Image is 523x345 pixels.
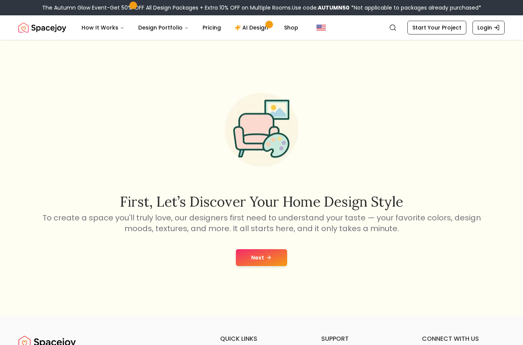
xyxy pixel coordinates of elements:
[220,334,303,343] h6: quick links
[278,20,304,35] a: Shop
[18,20,66,35] a: Spacejoy
[350,4,481,11] span: *Not applicable to packages already purchased*
[41,194,482,209] h2: First, let’s discover your home design style
[236,249,287,266] button: Next
[407,21,466,34] a: Start Your Project
[75,20,131,35] button: How It Works
[292,4,350,11] span: Use code:
[75,20,304,35] nav: Main
[42,4,481,11] div: The Autumn Glow Event-Get 50% OFF All Design Packages + Extra 10% OFF on Multiple Rooms.
[212,81,311,179] img: Start Style Quiz Illustration
[229,20,276,35] a: AI Design
[196,20,227,35] a: Pricing
[321,334,404,343] h6: support
[18,15,505,40] nav: Global
[472,21,505,34] a: Login
[18,20,66,35] img: Spacejoy Logo
[422,334,505,343] h6: connect with us
[318,4,350,11] b: AUTUMN50
[132,20,195,35] button: Design Portfolio
[41,212,482,234] p: To create a space you'll truly love, our designers first need to understand your taste — your fav...
[317,23,326,32] img: United States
